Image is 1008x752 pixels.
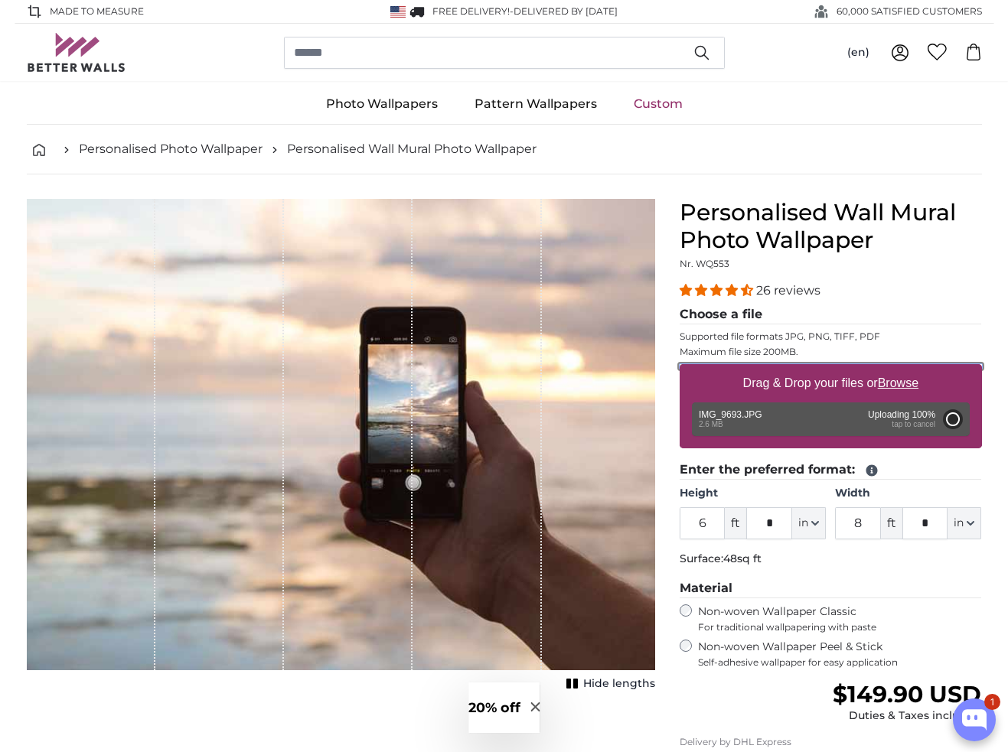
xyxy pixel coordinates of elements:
[680,552,982,567] p: Surface:
[837,5,982,18] span: 60,000 SATISFIED CUSTOMERS
[680,283,756,298] span: 4.54 stars
[736,368,924,399] label: Drag & Drop your files or
[756,283,820,298] span: 26 reviews
[680,486,826,501] label: Height
[948,507,981,539] button: in
[287,140,537,158] a: Personalised Wall Mural Photo Wallpaper
[680,579,982,598] legend: Material
[27,199,655,695] div: 1 of 1
[833,680,981,708] span: $149.90 USD
[680,461,982,480] legend: Enter the preferred format:
[680,346,982,358] p: Maximum file size 200MB.
[680,258,729,269] span: Nr. WQ553
[510,5,618,17] span: -
[878,376,918,389] u: Browse
[698,640,982,669] label: Non-woven Wallpaper Peel & Stick
[725,507,746,539] span: ft
[680,736,982,748] p: Delivery by DHL Express
[698,656,982,669] span: Self-adhesive wallpaper for easy application
[27,125,982,174] nav: breadcrumbs
[390,6,406,18] img: United States
[680,330,982,343] p: Supported file formats JPG, PNG, TIFF, PDF
[615,84,701,124] a: Custom
[514,5,618,17] span: Delivered by [DATE]
[432,5,510,17] span: FREE delivery!
[308,84,456,124] a: Photo Wallpapers
[698,604,982,633] label: Non-woven Wallpaper Classic
[698,621,982,633] span: For traditional wallpapering with paste
[798,516,808,531] span: in
[833,708,981,724] div: Duties & Taxes included
[50,5,144,18] span: Made to Measure
[723,552,762,565] span: 48sq ft
[583,676,655,692] span: Hide lengths
[835,39,882,67] button: (en)
[792,507,826,539] button: in
[680,199,982,254] h1: Personalised Wall Mural Photo Wallpaper
[984,694,1000,710] div: 1
[881,507,902,539] span: ft
[562,673,655,695] button: Hide lengths
[835,486,981,501] label: Width
[680,305,982,324] legend: Choose a file
[953,698,996,741] button: Open chatbox
[27,33,126,72] img: Betterwalls
[79,140,263,158] a: Personalised Photo Wallpaper
[954,516,964,531] span: in
[456,84,615,124] a: Pattern Wallpapers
